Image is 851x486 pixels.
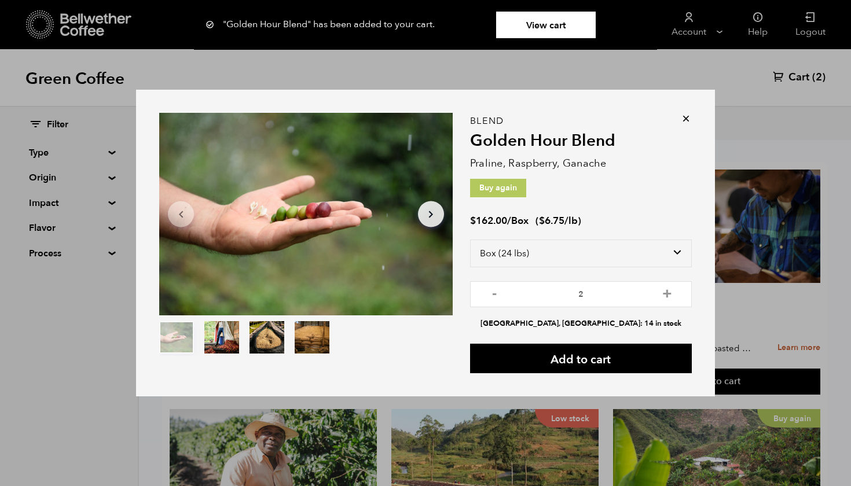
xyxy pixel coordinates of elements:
[539,214,564,227] bdi: 6.75
[535,214,581,227] span: ( )
[487,287,502,299] button: -
[470,214,476,227] span: $
[564,214,578,227] span: /lb
[470,214,507,227] bdi: 162.00
[660,287,674,299] button: +
[511,214,529,227] span: Box
[470,318,692,329] li: [GEOGRAPHIC_DATA], [GEOGRAPHIC_DATA]: 14 in stock
[470,131,692,151] h2: Golden Hour Blend
[539,214,545,227] span: $
[507,214,511,227] span: /
[470,179,526,197] p: Buy again
[470,344,692,373] button: Add to cart
[470,156,692,171] p: Praline, Raspberry, Ganache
